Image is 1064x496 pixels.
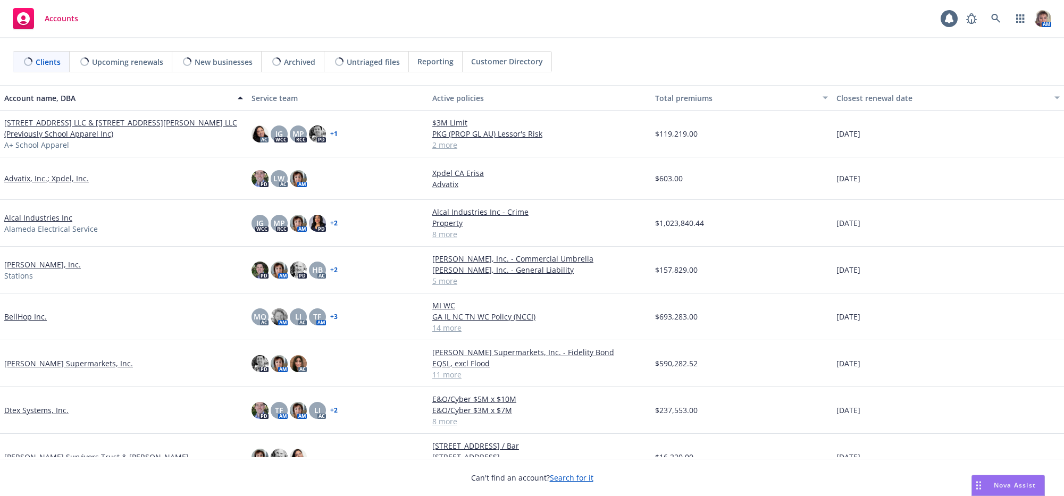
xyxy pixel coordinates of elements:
a: MI WC [432,300,647,311]
span: [DATE] [836,451,860,463]
a: [PERSON_NAME], Inc. - General Liability [432,264,647,275]
img: photo [271,262,288,279]
a: Xpdel CA Erisa [432,167,647,179]
a: Property [432,217,647,229]
button: Nova Assist [971,475,1045,496]
span: Stations [4,270,33,281]
div: Total premiums [655,93,816,104]
button: Total premiums [651,85,832,111]
span: Reporting [417,56,454,67]
img: photo [290,262,307,279]
img: photo [290,170,307,187]
img: photo [271,308,288,325]
span: [DATE] [836,128,860,139]
span: HB [312,264,323,275]
span: $603.00 [655,173,683,184]
div: Closest renewal date [836,93,1048,104]
a: Search [985,8,1007,29]
img: photo [271,449,288,466]
img: photo [1034,10,1051,27]
span: LI [295,311,301,322]
div: Drag to move [972,475,985,495]
a: Switch app [1010,8,1031,29]
span: Can't find an account? [471,472,593,483]
a: $3M Limit [432,117,647,128]
a: 5 more [432,275,647,287]
span: $1,023,840.44 [655,217,704,229]
a: [PERSON_NAME], Inc. - Commercial Umbrella [432,253,647,264]
a: Alcal Industries Inc [4,212,72,223]
a: BellHop Inc. [4,311,47,322]
a: + 3 [330,314,338,320]
a: Alcal Industries Inc - Crime [432,206,647,217]
button: Service team [247,85,428,111]
a: 14 more [432,322,647,333]
span: TF [313,311,321,322]
a: [PERSON_NAME] Supermarkets, Inc. - Fidelity Bond [432,347,647,358]
a: [STREET_ADDRESS] / Bar [432,440,647,451]
a: Search for it [550,473,593,483]
span: JG [256,217,264,229]
span: A+ School Apparel [4,139,69,150]
span: [DATE] [836,264,860,275]
button: Closest renewal date [832,85,1064,111]
img: photo [252,402,269,419]
span: JG [275,128,283,139]
a: PKG (PROP GL AU) Lessor's Risk [432,128,647,139]
a: [PERSON_NAME] Survivors Trust & [PERSON_NAME] [4,451,189,463]
a: 2 more [432,139,647,150]
a: Report a Bug [961,8,982,29]
span: Alameda Electrical Service [4,223,98,234]
span: Accounts [45,14,78,23]
a: GA IL NC TN WC Policy (NCCI) [432,311,647,322]
img: photo [290,402,307,419]
span: [DATE] [836,311,860,322]
a: Advatix [432,179,647,190]
a: 11 more [432,369,647,380]
a: [STREET_ADDRESS] LLC & [STREET_ADDRESS][PERSON_NAME] LLC (Previously School Apparel Inc) [4,117,243,139]
a: + 2 [330,220,338,226]
span: MP [292,128,304,139]
a: EQSL, excl Flood [432,358,647,369]
span: [DATE] [836,217,860,229]
span: [DATE] [836,173,860,184]
span: TF [275,405,283,416]
a: 8 more [432,416,647,427]
a: E&O/Cyber $5M x $10M [432,393,647,405]
span: [DATE] [836,358,860,369]
span: MP [273,217,285,229]
a: + 2 [330,407,338,414]
button: Active policies [428,85,651,111]
a: Advatix, Inc.; Xpdel, Inc. [4,173,89,184]
span: [DATE] [836,405,860,416]
a: [STREET_ADDRESS] [432,451,647,463]
div: Active policies [432,93,647,104]
img: photo [252,449,269,466]
img: photo [271,355,288,372]
span: LW [273,173,284,184]
a: Dtex Systems, Inc. [4,405,69,416]
span: $590,282.52 [655,358,698,369]
img: photo [252,170,269,187]
img: photo [290,355,307,372]
img: photo [309,125,326,142]
span: $693,283.00 [655,311,698,322]
span: $119,219.00 [655,128,698,139]
a: Accounts [9,4,82,33]
a: [PERSON_NAME] Supermarkets, Inc. [4,358,133,369]
img: photo [309,215,326,232]
span: Upcoming renewals [92,56,163,68]
a: 8 more [432,229,647,240]
div: Account name, DBA [4,93,231,104]
span: Clients [36,56,61,68]
span: Customer Directory [471,56,543,67]
img: photo [290,215,307,232]
img: photo [252,262,269,279]
a: + 1 [330,131,338,137]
